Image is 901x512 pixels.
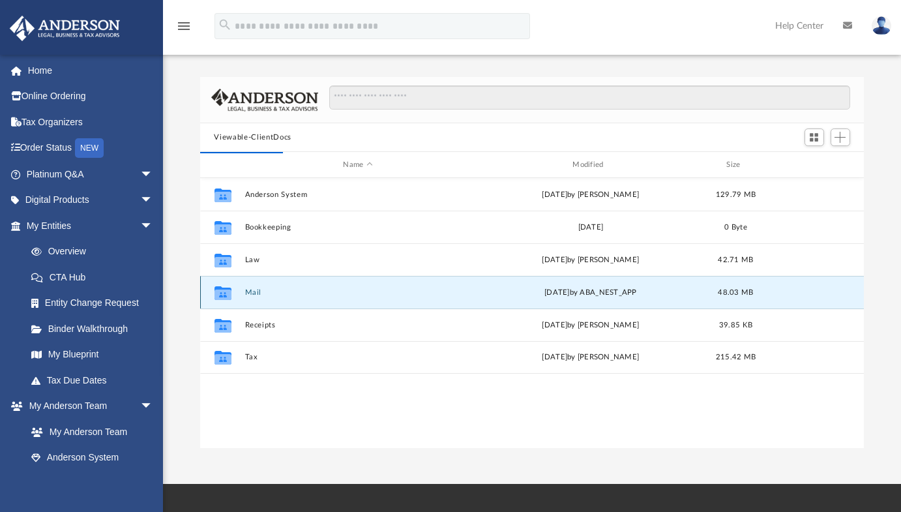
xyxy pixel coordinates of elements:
a: My Blueprint [18,342,166,368]
div: [DATE] by [PERSON_NAME] [477,352,704,363]
span: arrow_drop_down [140,213,166,239]
div: [DATE] [477,222,704,233]
div: id [205,159,238,171]
button: Mail [244,288,471,297]
a: Entity Change Request [18,290,173,316]
a: Tax Organizers [9,109,173,135]
button: Add [831,128,850,147]
div: NEW [75,138,104,158]
span: 48.03 MB [718,289,753,296]
button: Receipts [244,321,471,329]
a: Order StatusNEW [9,135,173,162]
span: arrow_drop_down [140,187,166,214]
input: Search files and folders [329,85,849,110]
button: Anderson System [244,190,471,199]
span: [DATE] [544,289,570,296]
button: Law [244,256,471,264]
a: My Anderson Teamarrow_drop_down [9,393,166,419]
button: Switch to Grid View [805,128,824,147]
i: menu [176,18,192,34]
a: CTA Hub [18,264,173,290]
button: Bookkeeping [244,223,471,232]
span: 129.79 MB [715,191,755,198]
a: Platinum Q&Aarrow_drop_down [9,161,173,187]
span: arrow_drop_down [140,161,166,188]
a: Tax Due Dates [18,367,173,393]
img: Anderson Advisors Platinum Portal [6,16,124,41]
span: 42.71 MB [718,256,753,264]
div: [DATE] by [PERSON_NAME] [477,254,704,266]
div: grid [200,178,864,449]
div: Name [244,159,471,171]
span: arrow_drop_down [140,393,166,420]
a: My Anderson Team [18,419,160,445]
a: Anderson System [18,445,166,471]
div: Size [709,159,761,171]
div: [DATE] by [PERSON_NAME] [477,320,704,331]
div: Modified [477,159,703,171]
div: [DATE] by [PERSON_NAME] [477,189,704,201]
img: User Pic [872,16,891,35]
span: 39.85 KB [719,322,752,329]
span: 0 Byte [724,224,747,231]
span: 215.42 MB [715,354,755,361]
a: Home [9,57,173,83]
a: Online Ordering [9,83,173,110]
a: menu [176,25,192,34]
button: Tax [244,353,471,361]
div: id [767,159,859,171]
a: Overview [18,239,173,265]
a: Digital Productsarrow_drop_down [9,187,173,213]
a: My Entitiesarrow_drop_down [9,213,173,239]
div: by ABA_NEST_APP [477,287,704,299]
button: Viewable-ClientDocs [214,132,291,143]
a: Binder Walkthrough [18,316,173,342]
i: search [218,18,232,32]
